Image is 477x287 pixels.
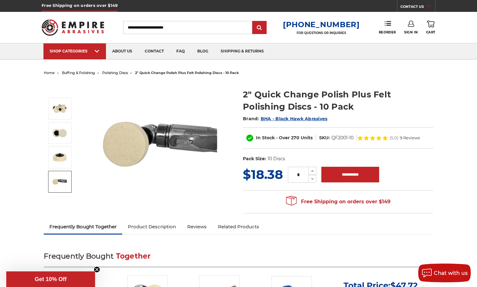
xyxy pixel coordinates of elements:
button: Close teaser [94,266,100,273]
span: Sign In [404,30,418,34]
a: about us [106,43,138,59]
span: Frequently Bought [44,252,113,260]
span: Free Shipping on orders over $149 [286,195,390,208]
span: Cart [426,30,435,34]
a: blog [191,43,214,59]
dd: QF2001-10 [331,135,354,141]
img: 2 inch quick change roloc polishing disc [52,150,68,165]
span: 2" quick change polish plus felt polishing discs - 10 pack [135,71,239,75]
a: home [44,71,55,75]
span: Brand: [243,116,259,121]
span: Units [301,135,313,141]
p: FOR QUESTIONS OR INQUIRIES [283,31,360,35]
img: 2 inch polish plus buffing disc [52,125,68,141]
span: Chat with us [434,270,468,276]
a: Reorder [379,21,396,34]
img: 2" Roloc Polishing Felt Discs [52,101,68,116]
a: buffing & polishing [62,71,95,75]
a: BHA - Black Hawk Abrasives [261,116,328,121]
span: (5.0) [390,136,398,140]
span: In Stock [256,135,275,141]
a: Frequently Bought Together [44,220,122,234]
a: shipping & returns [214,43,270,59]
input: Submit [253,22,266,34]
div: SHOP CATEGORIES [50,49,100,53]
a: contact [138,43,170,59]
div: Get 10% OffClose teaser [6,271,95,287]
a: CONTACT US [400,3,435,12]
span: Get 10% Off [35,276,67,282]
a: Product Description [122,220,182,234]
span: 270 [291,135,299,141]
span: 9 Reviews [400,136,420,140]
img: die grinder disc for polishing [52,174,68,190]
button: Chat with us [418,264,471,282]
span: Together [116,252,151,260]
span: Reorder [379,30,396,34]
img: Empire Abrasives [42,15,104,40]
a: [PHONE_NUMBER] [283,20,360,29]
span: $18.38 [243,167,283,182]
a: Related Products [212,220,265,234]
a: Reviews [182,220,212,234]
dd: 10 Discs [268,156,285,162]
a: polishing discs [102,71,128,75]
h1: 2" Quick Change Polish Plus Felt Polishing Discs - 10 Pack [243,88,433,113]
img: 2" Roloc Polishing Felt Discs [98,82,223,207]
span: - Over [276,135,290,141]
dt: SKU: [319,135,330,141]
a: Cart [426,21,435,34]
dt: Pack Size: [243,156,266,162]
a: faq [170,43,191,59]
